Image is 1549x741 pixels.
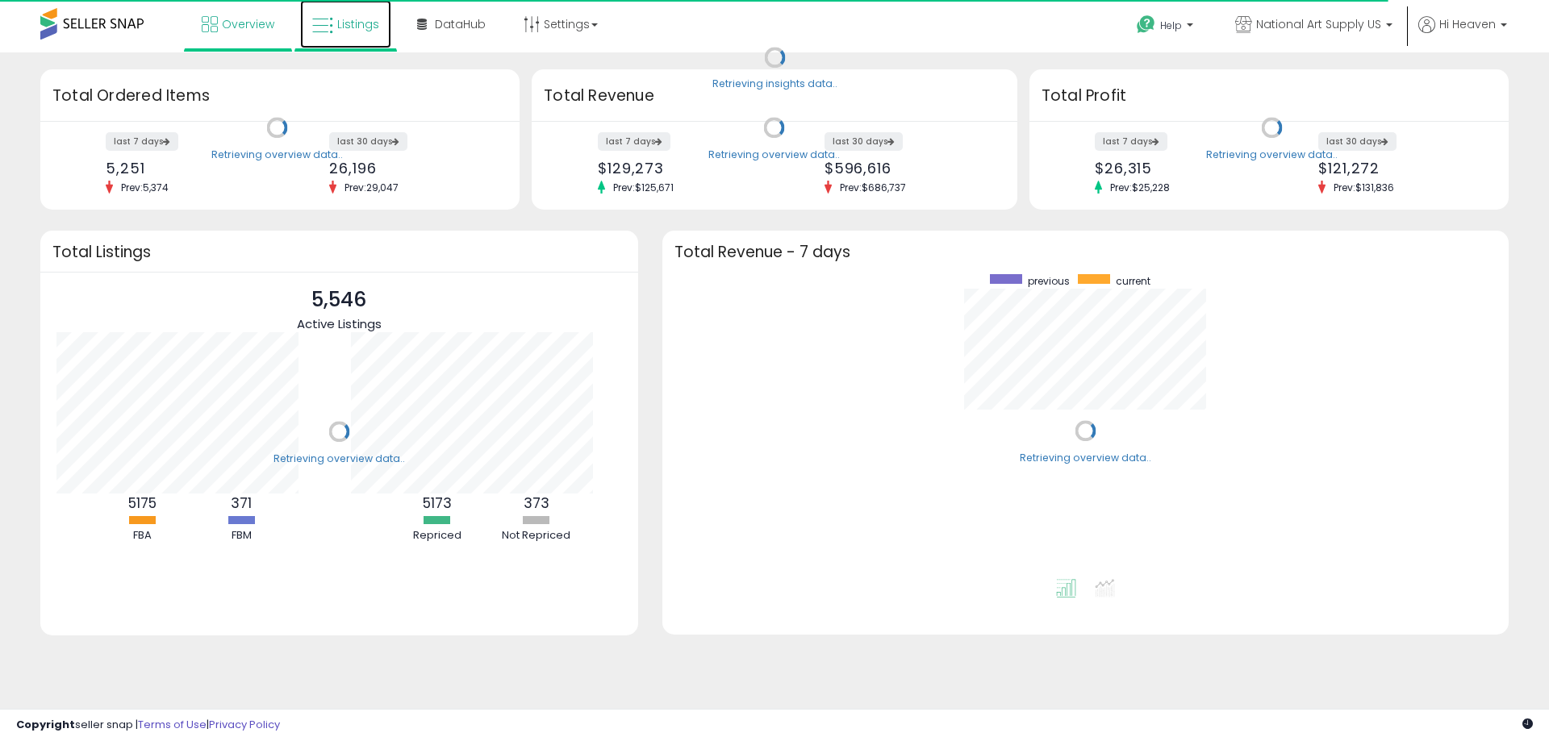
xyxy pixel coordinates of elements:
[273,452,405,466] div: Retrieving overview data..
[1020,451,1151,465] div: Retrieving overview data..
[1256,16,1381,32] span: National Art Supply US
[435,16,486,32] span: DataHub
[222,16,274,32] span: Overview
[16,718,280,733] div: seller snap | |
[138,717,207,732] a: Terms of Use
[1418,16,1507,52] a: Hi Heaven
[1124,2,1209,52] a: Help
[1136,15,1156,35] i: Get Help
[211,148,343,162] div: Retrieving overview data..
[1160,19,1182,32] span: Help
[708,148,840,162] div: Retrieving overview data..
[16,717,75,732] strong: Copyright
[209,717,280,732] a: Privacy Policy
[1206,148,1338,162] div: Retrieving overview data..
[1439,16,1496,32] span: Hi Heaven
[337,16,379,32] span: Listings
